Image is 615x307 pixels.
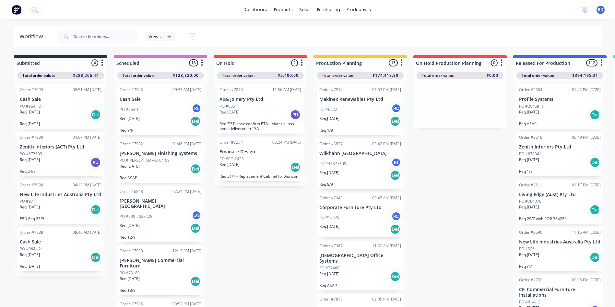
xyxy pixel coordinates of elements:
div: Order #799308:51 AM [DATE]Cash SalePO #964 - 2Req.[DATE]DelReq [DATE] [17,84,104,129]
div: Order #2611 [519,182,542,188]
p: Req. [DATE] [20,204,40,210]
div: 11:56 AM [DATE] [272,87,301,93]
div: Del [290,162,301,172]
div: purchasing [314,5,343,15]
p: Req 18/9 [120,288,201,293]
div: 01:42 PM [DATE] [572,87,601,93]
p: Req. [DATE] [319,271,339,277]
div: Order #2759 [519,277,542,283]
p: PO #73189 [120,270,140,276]
p: Emanate Design [219,149,301,155]
div: Order #2690 [519,230,542,235]
div: Del [90,252,101,263]
p: Req. [DATE] [519,204,539,210]
div: Order #7990 [20,182,43,188]
span: $128,820.00 [173,73,199,78]
div: Order #2304 [519,87,542,93]
p: Req ASAP [120,175,201,180]
p: Req. [DATE] [20,157,40,163]
p: FBD Req 25/9 [20,216,101,221]
p: PO #12479 [319,215,339,220]
div: PU [290,110,301,120]
p: Req. [DATE] [120,276,140,282]
div: Order #798201:46 PM [DATE][PERSON_NAME] Finishing SystemsPO #[PERSON_NAME] 04-09Req.[DATE]DelReq ... [117,138,204,183]
p: Req. [DATE] [219,109,240,115]
div: Del [390,224,400,234]
a: dashboard [240,5,271,15]
p: [PERSON_NAME] Commercial Furniture [120,258,201,269]
p: Req. [DATE] [319,116,339,122]
p: CFI Commercial Furniture Installations [519,287,601,298]
div: 09:38 PM [DATE] [572,277,601,283]
p: PO #990-2025228 [120,214,152,219]
div: GS [192,210,201,220]
p: Zenith Interiors Pty Ltd [519,144,601,150]
div: Order #230401:42 PM [DATE]Profile SystemsPO #20468-R1Req.[DATE]DelReq ASAP [516,84,603,129]
p: New Life Industries Australia Pty Ltd [20,192,101,197]
div: 06:49 PM [DATE] [572,135,601,140]
p: Makinex Renewables Pty Ltd [319,97,401,102]
div: Order #788808:46 AM [DATE]Cash SalePO #964 - 2Req.[DATE]DelReq [DATE] [17,227,104,271]
div: Order #794509:47 AM [DATE]Corporate Furniture Pty LtdPO #12479RDReq.[DATE]Del [317,193,404,238]
p: Req. [DATE] [20,252,40,258]
div: 01:46 PM [DATE] [172,141,201,147]
p: Req 9/9 [120,128,201,133]
span: RD [598,7,603,13]
p: Corporate Furniture Pty Ltd [319,205,401,210]
div: Order #7989 [20,135,43,140]
span: Total order value: [422,73,454,78]
p: PO #964-1 [120,107,139,112]
span: $288,266.44 [73,73,99,78]
p: Cash Sale [120,97,201,102]
div: Order #7888 [20,230,43,235]
div: 08:51 AM [DATE] [73,87,101,93]
div: Order #7993 [20,87,43,93]
span: Total order value: [122,73,155,78]
div: 11:16 AM [DATE] [572,230,601,235]
p: Zenith Interiors (ACT) Pty Ltd [20,144,101,150]
div: 01:17 PM [DATE] [572,182,601,188]
div: Del [590,205,600,215]
div: 06:24 PM [DATE] [272,139,301,145]
div: Order #261101:17 PM [DATE]Living Edge (Aust) Pty LtdPO #784378Req.[DATE]DelReq 29/7 with PO# 784259 [516,180,603,224]
div: 09:33 AM [DATE] [172,87,201,93]
p: PO #8851 [219,103,237,109]
div: 08:46 AM [DATE] [73,230,101,235]
p: [PERSON_NAME] [GEOGRAPHIC_DATA] [120,198,201,209]
img: Factory [12,5,21,15]
p: [DEMOGRAPHIC_DATA] Office Systems [319,253,401,264]
div: 08:07 PM [DATE] [372,87,401,93]
p: PO #[PERSON_NAME] 04-09 [120,158,170,163]
div: Order #796711:52 AM [DATE][DEMOGRAPHIC_DATA] Office SystemsPO #37468Req.[DATE]DelReq ASAP [317,241,404,290]
div: Workflow [19,33,46,41]
div: Order #787011:56 AM [DATE]A&G Joinery Pty LtdPO #8851Req.[DATE]PUReq ??? Please confirm ETA - Mat... [217,84,304,134]
div: Order #7234 [219,139,243,145]
div: RD [391,103,401,113]
div: Order #7574 [319,87,343,93]
p: Cash Sale [20,97,101,102]
p: Req 29/7 with PO# 784259 [519,216,601,221]
p: Req ASAP [319,283,401,288]
p: Req. [DATE] [519,109,539,115]
div: Order #7930 [120,248,143,254]
div: 11:52 AM [DATE] [372,243,401,249]
p: PO #6922 [319,107,337,112]
p: PO #638941 [519,151,541,157]
p: New Life Industries Australia Pty Ltd [519,239,601,245]
p: Req. [DATE] [20,109,40,115]
p: Req. [DATE] [319,170,339,176]
p: PO #596 [519,246,535,252]
div: Del [390,170,400,181]
div: Del [390,116,400,126]
div: Order #261806:49 PM [DATE]Zenith Interiors Pty LtdPO #638941Req.[DATE]DelReq 1/8 [516,132,603,176]
p: Req [DATE] [20,121,101,126]
div: Order #7986 [120,301,143,307]
span: Total order value: [522,73,554,78]
div: Order #269011:16 AM [DATE]New Life Industries Australia Pty LtdPO #596Req.[DATE]DelReq ??? [516,227,603,271]
div: PU [90,157,101,168]
div: 09:47 AM [DATE] [372,195,401,201]
p: PO #964 - 2 [20,246,41,252]
div: Del [390,271,400,282]
div: Order #684802:24 PM [DATE][PERSON_NAME] [GEOGRAPHIC_DATA]PO #990-2025228GSReq.[DATE]DelReq 12/9 [117,186,204,242]
input: Search for orders... [74,30,138,43]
